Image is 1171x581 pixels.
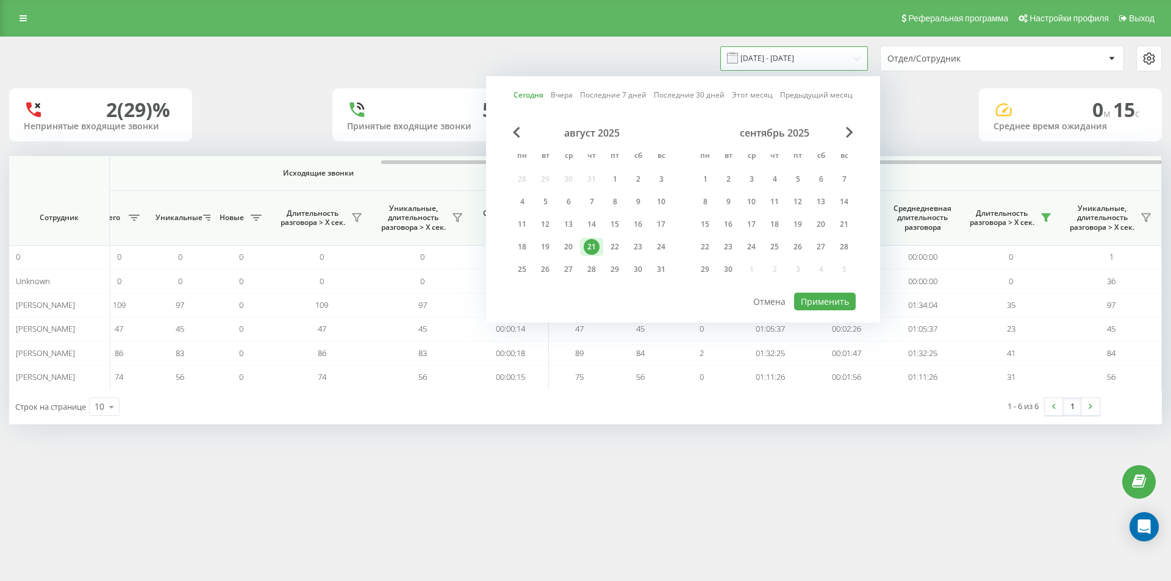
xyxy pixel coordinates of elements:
[630,171,646,187] div: 2
[510,260,534,279] div: пн 25 авг. 2025 г.
[117,168,520,178] span: Исходящие звонки
[514,239,530,255] div: 18
[1030,13,1109,23] span: Настройки профиля
[557,260,580,279] div: ср 27 авг. 2025 г.
[908,13,1008,23] span: Реферальная программа
[318,348,326,358] span: 86
[584,239,600,255] div: 21
[580,193,603,211] div: чт 7 авг. 2025 г.
[697,194,713,210] div: 8
[514,194,530,210] div: 4
[893,204,951,232] span: Среднедневная длительность разговора
[1007,299,1015,310] span: 35
[626,215,650,233] div: сб 16 авг. 2025 г.
[584,216,600,232] div: 14
[560,239,576,255] div: 20
[178,276,182,287] span: 0
[626,170,650,188] div: сб 2 авг. 2025 г.
[607,194,623,210] div: 8
[1107,323,1115,334] span: 45
[1107,371,1115,382] span: 56
[700,323,704,334] span: 0
[473,245,549,269] td: 00:00:00
[636,348,645,358] span: 84
[884,341,961,365] td: 01:32:25
[510,193,534,211] div: пн 4 авг. 2025 г.
[603,215,626,233] div: пт 15 авг. 2025 г.
[176,348,184,358] span: 83
[473,269,549,293] td: 00:00:00
[717,238,740,256] div: вт 23 сент. 2025 г.
[24,121,177,132] div: Непринятые входящие звонки
[994,121,1147,132] div: Среднее время ожидания
[652,148,670,166] abbr: воскресенье
[833,215,856,233] div: вс 21 сент. 2025 г.
[833,193,856,211] div: вс 14 сент. 2025 г.
[513,127,520,138] span: Previous Month
[836,194,852,210] div: 14
[693,215,717,233] div: пн 15 сент. 2025 г.
[16,299,75,310] span: [PERSON_NAME]
[732,341,808,365] td: 01:32:25
[239,371,243,382] span: 0
[420,251,424,262] span: 0
[1007,323,1015,334] span: 23
[790,239,806,255] div: 26
[603,170,626,188] div: пт 1 авг. 2025 г.
[16,251,20,262] span: 0
[636,371,645,382] span: 56
[1107,348,1115,358] span: 84
[115,323,123,334] span: 47
[318,323,326,334] span: 47
[740,170,763,188] div: ср 3 сент. 2025 г.
[697,262,713,277] div: 29
[559,148,578,166] abbr: среда
[846,127,853,138] span: Next Month
[767,216,782,232] div: 18
[534,193,557,211] div: вт 5 авг. 2025 г.
[719,148,737,166] abbr: вторник
[16,276,50,287] span: Unknown
[743,194,759,210] div: 10
[514,89,543,101] a: Сегодня
[693,193,717,211] div: пн 8 сент. 2025 г.
[20,213,99,223] span: Сотрудник
[239,323,243,334] span: 0
[510,215,534,233] div: пн 11 авг. 2025 г.
[740,238,763,256] div: ср 24 сент. 2025 г.
[217,213,247,223] span: Новые
[1009,251,1013,262] span: 0
[763,215,786,233] div: чт 18 сент. 2025 г.
[720,171,736,187] div: 2
[626,238,650,256] div: сб 23 авг. 2025 г.
[580,215,603,233] div: чт 14 авг. 2025 г.
[650,170,673,188] div: вс 3 авг. 2025 г.
[473,365,549,389] td: 00:00:15
[560,216,576,232] div: 13
[378,204,448,232] span: Уникальные, длительность разговора > Х сек.
[812,148,830,166] abbr: суббота
[534,238,557,256] div: вт 19 авг. 2025 г.
[16,348,75,358] span: [PERSON_NAME]
[1129,13,1155,23] span: Выход
[732,317,808,341] td: 01:05:37
[717,193,740,211] div: вт 9 сент. 2025 г.
[95,213,125,223] span: Всего
[794,293,856,310] button: Применить
[551,89,573,101] a: Вчера
[510,238,534,256] div: пн 18 авг. 2025 г.
[630,239,646,255] div: 23
[653,262,669,277] div: 31
[115,348,123,358] span: 86
[239,299,243,310] span: 0
[653,216,669,232] div: 17
[835,148,853,166] abbr: воскресенье
[117,276,121,287] span: 0
[1113,96,1140,123] span: 15
[606,148,624,166] abbr: пятница
[636,323,645,334] span: 45
[106,98,170,121] div: 2 (29)%
[482,209,539,227] span: Среднее время ожидания
[697,216,713,232] div: 15
[1135,107,1140,120] span: c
